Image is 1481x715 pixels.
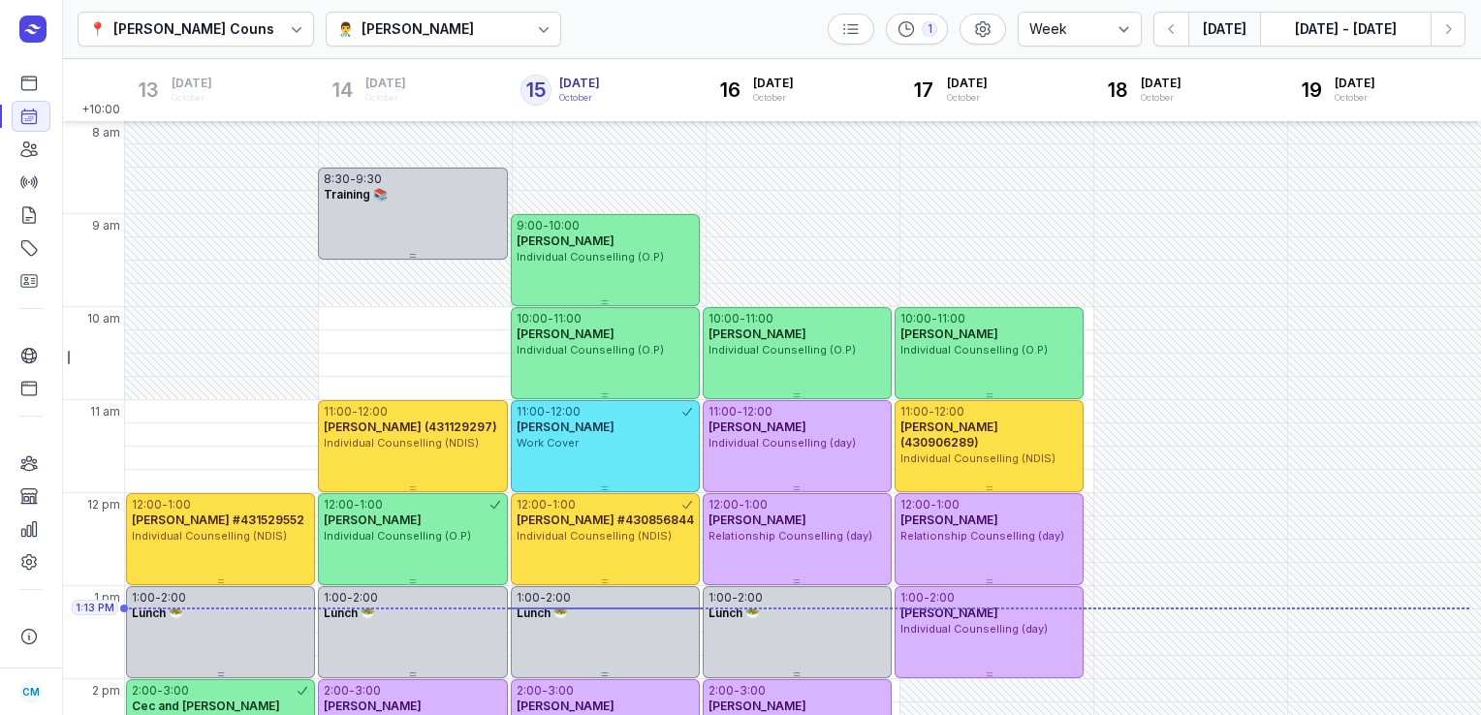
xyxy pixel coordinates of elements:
div: - [350,171,356,187]
span: [PERSON_NAME] [709,699,806,713]
div: - [543,218,549,233]
div: 12:00 [324,497,354,513]
div: 19 [1296,75,1327,106]
div: 12:00 [742,404,772,420]
span: [PERSON_NAME] [900,606,998,620]
div: 2:00 [546,590,571,606]
span: Work Cover [517,436,579,450]
span: [DATE] [365,76,406,91]
div: 2:00 [517,683,542,699]
div: 👨‍⚕️ [337,17,354,41]
span: [PERSON_NAME] [900,513,998,527]
div: - [740,311,745,326]
div: - [354,497,360,513]
span: 2 pm [92,683,120,699]
div: 9:30 [356,171,382,187]
div: 8:30 [324,171,350,187]
span: Individual Counselling (day) [709,436,856,450]
div: 12:00 [934,404,964,420]
div: 11:00 [709,404,737,420]
span: [DATE] [1141,76,1182,91]
div: 1:00 [936,497,960,513]
span: [PERSON_NAME] [709,513,806,527]
div: 1:00 [168,497,191,513]
span: [DATE] [947,76,988,91]
div: October [172,91,212,105]
span: Relationship Counselling (day) [709,529,872,543]
span: Individual Counselling (NDIS) [900,451,1056,465]
span: [PERSON_NAME] [517,326,614,341]
span: 12 pm [87,497,120,513]
div: 1:00 [360,497,383,513]
span: Individual Counselling (O.P) [709,343,856,357]
div: 1:00 [709,590,732,606]
div: 10:00 [709,311,740,326]
div: October [365,91,406,105]
div: - [931,311,937,326]
div: - [157,683,163,699]
div: 16 [714,75,745,106]
div: - [737,404,742,420]
div: 2:00 [930,590,955,606]
span: Individual Counselling (O.P) [517,250,664,264]
span: [PERSON_NAME] (430906289) [900,420,998,450]
div: 2:00 [709,683,734,699]
span: CM [22,680,40,703]
div: 11:00 [937,311,965,326]
span: Individual Counselling (NDIS) [132,529,287,543]
div: 12:00 [517,497,547,513]
div: October [1335,91,1375,105]
div: 1:00 [744,497,768,513]
span: [DATE] [1335,76,1375,91]
span: [DATE] [559,76,600,91]
div: 12:00 [358,404,388,420]
div: 3:00 [740,683,766,699]
div: 2:00 [738,590,763,606]
div: - [734,683,740,699]
div: - [347,590,353,606]
span: Individual Counselling (NDIS) [324,436,479,450]
span: [PERSON_NAME] [709,420,806,434]
div: [PERSON_NAME] [362,17,474,41]
span: 10 am [87,311,120,326]
div: 1:00 [552,497,576,513]
div: 13 [133,75,164,106]
span: [PERSON_NAME] #431529552 [132,513,304,527]
span: [DATE] [172,76,212,91]
div: - [155,590,161,606]
div: 15 [520,75,551,106]
div: October [559,91,600,105]
span: [PERSON_NAME] #430856844 [517,513,694,527]
div: 3:00 [163,683,189,699]
span: Individual Counselling (NDIS) [517,529,672,543]
div: 10:00 [900,311,931,326]
div: 2:00 [161,590,186,606]
div: 3:00 [548,683,574,699]
span: 1:13 PM [76,600,114,615]
div: 1 [922,21,937,37]
div: - [924,590,930,606]
span: Individual Counselling (O.P) [324,529,471,543]
div: 12:00 [709,497,739,513]
div: 11:00 [517,404,545,420]
span: +10:00 [81,102,124,121]
span: [PERSON_NAME] [517,233,614,248]
button: [DATE] - [DATE] [1260,12,1431,47]
div: - [352,404,358,420]
div: 18 [1102,75,1133,106]
div: 2:00 [132,683,157,699]
span: Cec and [PERSON_NAME] [132,699,280,713]
div: - [349,683,355,699]
div: - [732,590,738,606]
div: - [547,497,552,513]
div: - [930,497,936,513]
span: Lunch 🥗 [132,606,183,620]
div: 10:00 [517,311,548,326]
div: - [540,590,546,606]
div: 3:00 [355,683,381,699]
div: 1:00 [324,590,347,606]
span: [PERSON_NAME] [517,699,614,713]
div: - [545,404,551,420]
div: 11:00 [553,311,582,326]
div: - [548,311,553,326]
